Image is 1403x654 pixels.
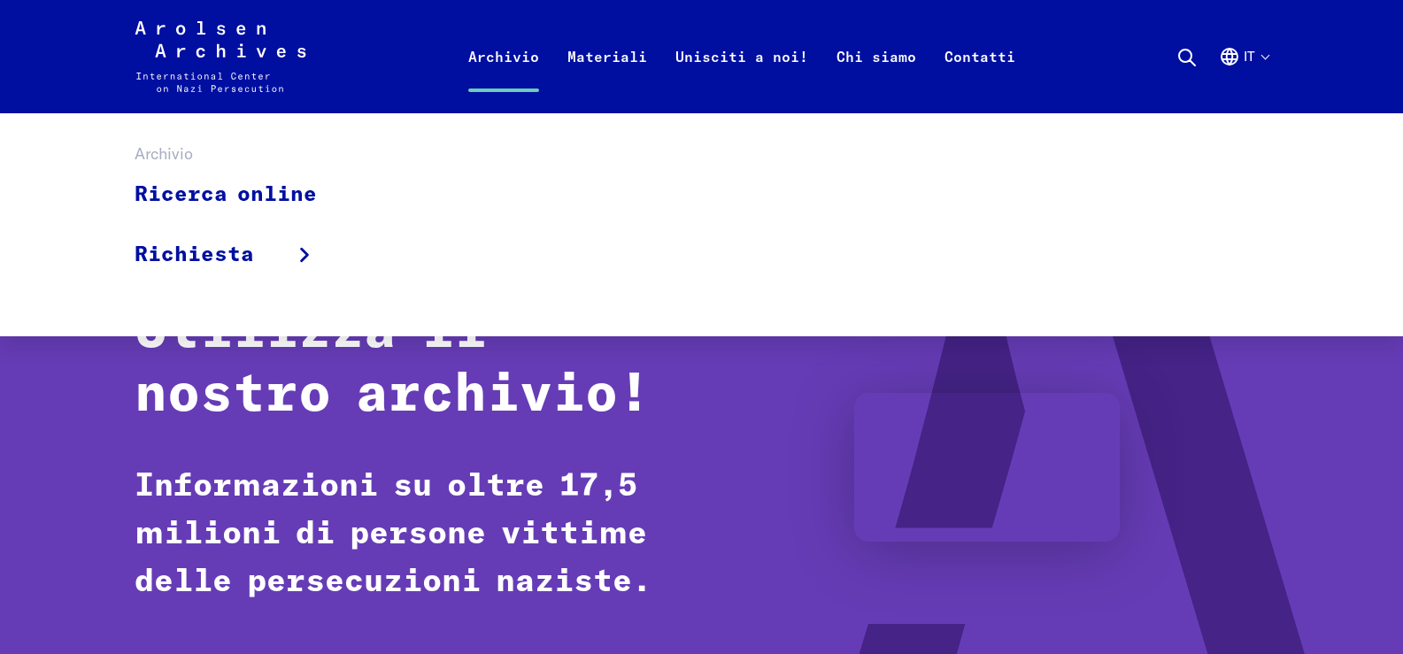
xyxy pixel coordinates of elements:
[553,42,661,113] a: Materiali
[135,165,340,225] a: Ricerca online
[930,42,1029,113] a: Contatti
[135,463,671,606] p: Informazioni su oltre 17,5 milioni di persone vittime delle persecuzioni naziste.
[135,300,671,427] h1: Utilizza il nostro archivio!
[454,42,553,113] a: Archivio
[661,42,822,113] a: Unisciti a noi!
[135,239,254,271] span: Richiesta
[135,225,340,284] a: Richiesta
[822,42,930,113] a: Chi siamo
[1219,46,1268,110] button: Italiano, selezione lingua
[454,21,1029,92] nav: Primaria
[135,165,340,284] ul: Archivio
